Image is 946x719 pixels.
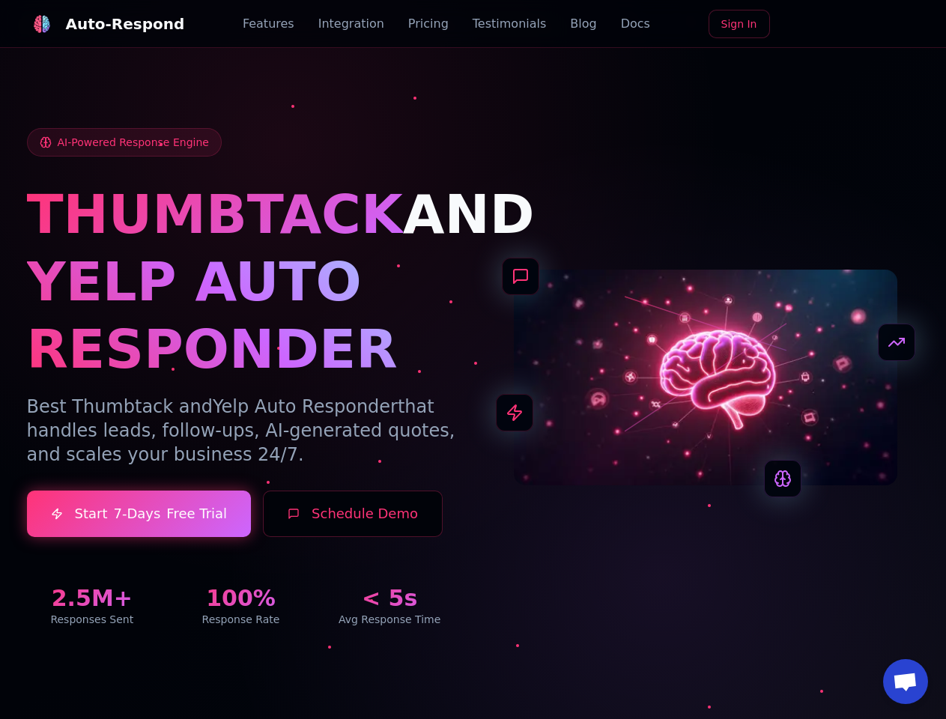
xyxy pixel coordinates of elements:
p: Best Thumbtack and that handles leads, follow-ups, AI-generated quotes, and scales your business ... [27,395,455,467]
button: Schedule Demo [263,491,443,537]
div: Responses Sent [27,612,158,627]
a: Docs [621,15,650,33]
a: Start7-DaysFree Trial [27,491,252,537]
img: logo.svg [32,15,51,34]
a: Integration [318,15,384,33]
div: 2.5M+ [27,585,158,612]
div: 100% [175,585,306,612]
a: Features [243,15,294,33]
div: Auto-Respond [66,13,185,34]
div: < 5s [324,585,455,612]
span: AI-Powered Response Engine [58,135,209,150]
span: AND [403,183,535,246]
a: Testimonials [473,15,547,33]
img: AI Neural Network Brain [514,270,897,485]
div: Avg Response Time [324,612,455,627]
a: Pricing [408,15,449,33]
a: Open chat [883,659,928,704]
iframe: Sign in with Google Button [774,8,927,41]
span: 7-Days [113,503,160,524]
span: THUMBTACK [27,183,403,246]
a: Blog [570,15,596,33]
h1: YELP AUTO RESPONDER [27,248,455,383]
span: Yelp Auto Responder [213,396,398,417]
a: Auto-Respond [27,9,185,39]
div: Response Rate [175,612,306,627]
a: Sign In [709,10,770,38]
